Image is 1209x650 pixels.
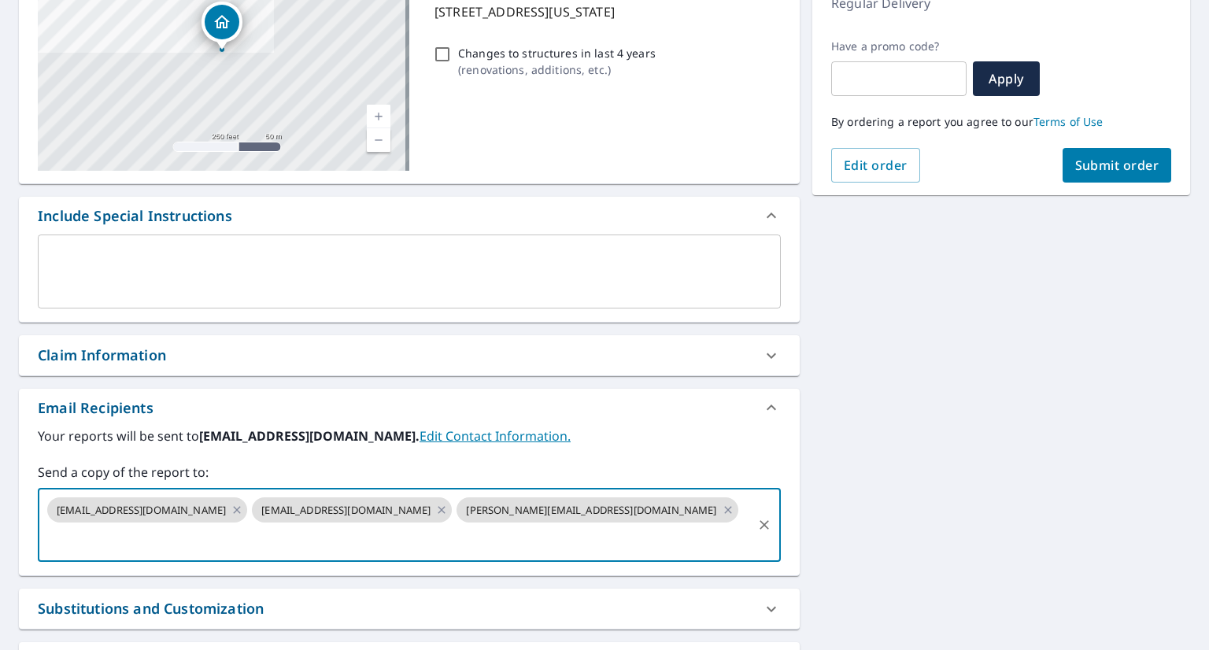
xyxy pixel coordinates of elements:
div: Include Special Instructions [38,205,232,227]
label: Have a promo code? [831,39,967,54]
div: Email Recipients [38,397,153,419]
a: EditContactInfo [420,427,571,445]
span: [PERSON_NAME][EMAIL_ADDRESS][DOMAIN_NAME] [457,503,726,518]
div: [EMAIL_ADDRESS][DOMAIN_NAME] [47,497,247,523]
p: ( renovations, additions, etc. ) [458,61,656,78]
span: [EMAIL_ADDRESS][DOMAIN_NAME] [47,503,235,518]
div: Substitutions and Customization [19,589,800,629]
span: Edit order [844,157,908,174]
div: Claim Information [38,345,166,366]
span: Submit order [1075,157,1159,174]
button: Apply [973,61,1040,96]
div: Dropped pin, building 1, Residential property, 503 Pinefield Ln Maryland Heights, MO 63043 [201,2,242,50]
span: [EMAIL_ADDRESS][DOMAIN_NAME] [252,503,440,518]
div: Claim Information [19,335,800,375]
div: Substitutions and Customization [38,598,264,619]
button: Clear [753,514,775,536]
a: Current Level 17, Zoom Out [367,128,390,152]
a: Current Level 17, Zoom In [367,105,390,128]
p: Changes to structures in last 4 years [458,45,656,61]
b: [EMAIL_ADDRESS][DOMAIN_NAME]. [199,427,420,445]
p: By ordering a report you agree to our [831,115,1171,129]
div: [EMAIL_ADDRESS][DOMAIN_NAME] [252,497,452,523]
label: Your reports will be sent to [38,427,781,445]
div: [PERSON_NAME][EMAIL_ADDRESS][DOMAIN_NAME] [457,497,738,523]
button: Submit order [1063,148,1172,183]
button: Edit order [831,148,920,183]
p: [STREET_ADDRESS][US_STATE] [434,2,775,21]
label: Send a copy of the report to: [38,463,781,482]
a: Terms of Use [1033,114,1104,129]
div: Include Special Instructions [19,197,800,235]
div: Email Recipients [19,389,800,427]
span: Apply [985,70,1027,87]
